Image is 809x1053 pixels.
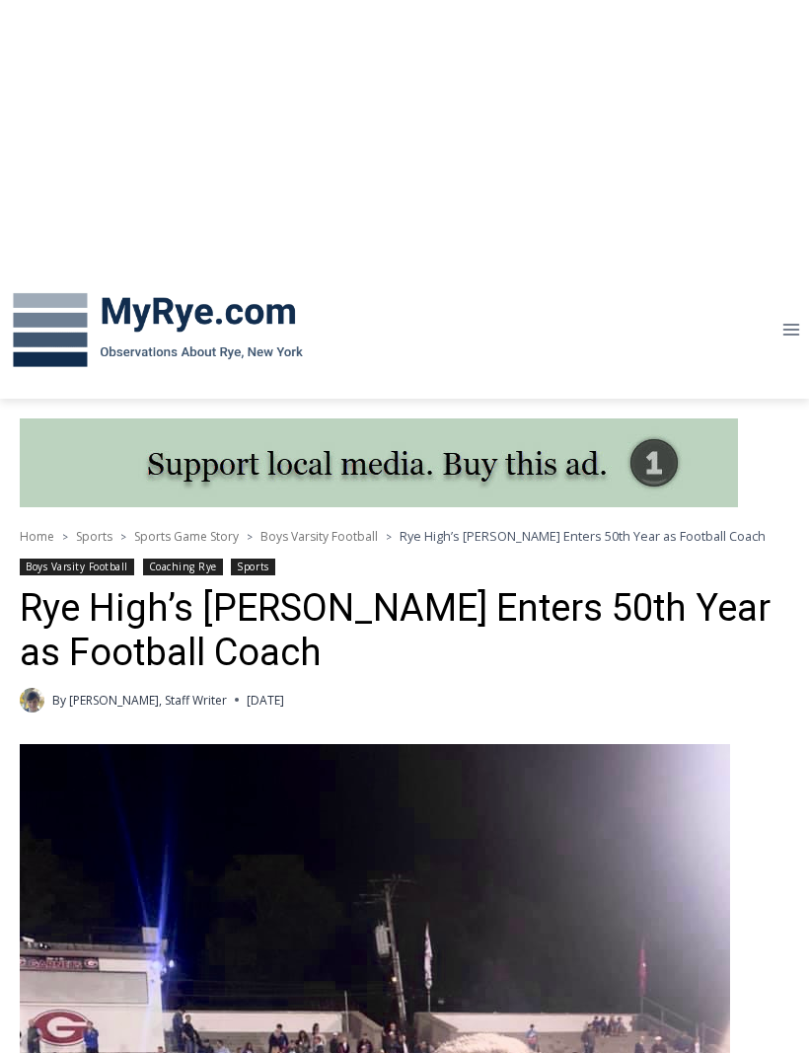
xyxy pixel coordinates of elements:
[52,691,66,710] span: By
[76,528,112,545] a: Sports
[69,692,227,709] a: [PERSON_NAME], Staff Writer
[400,527,766,545] span: Rye High’s [PERSON_NAME] Enters 50th Year as Football Coach
[247,530,253,544] span: >
[62,530,68,544] span: >
[20,688,44,713] a: Author image
[20,418,738,507] img: support local media, buy this ad
[120,530,126,544] span: >
[772,315,809,345] button: Open menu
[20,688,44,713] img: (PHOTO: MyRye.com 2024 Head Intern, Editor and now Staff Writer Charlie Morris. Contributed.)Char...
[20,586,789,676] h1: Rye High’s [PERSON_NAME] Enters 50th Year as Football Coach
[247,691,284,710] time: [DATE]
[134,528,239,545] a: Sports Game Story
[20,528,54,545] a: Home
[260,528,378,545] a: Boys Varsity Football
[143,559,223,575] a: Coaching Rye
[20,559,134,575] a: Boys Varsity Football
[386,530,392,544] span: >
[231,559,274,575] a: Sports
[20,526,789,546] nav: Breadcrumbs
